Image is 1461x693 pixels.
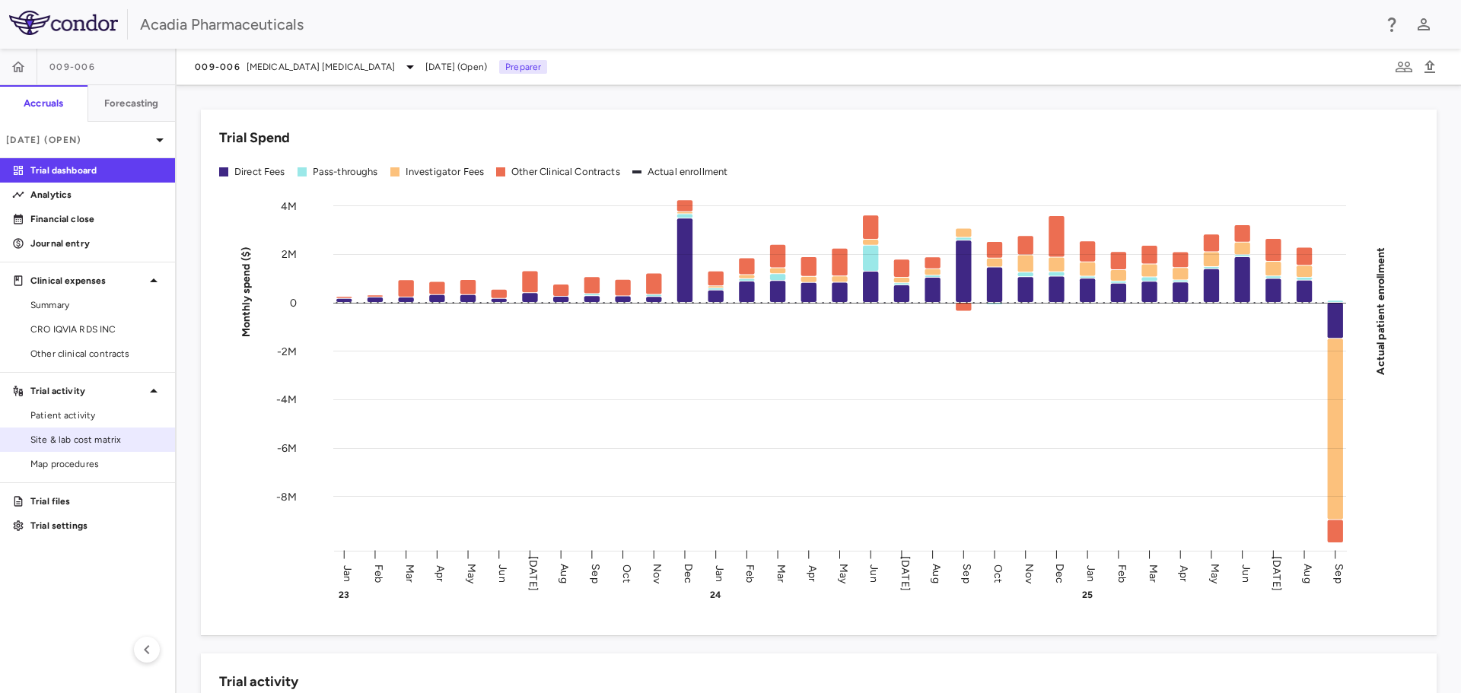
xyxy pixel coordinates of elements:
[527,556,540,591] text: [DATE]
[30,298,163,312] span: Summary
[1147,564,1160,582] text: Mar
[30,347,163,361] span: Other clinical contracts
[240,246,253,337] tspan: Monthly spend ($)
[234,165,285,179] div: Direct Fees
[276,393,297,406] tspan: -4M
[620,564,633,582] text: Oct
[30,457,163,471] span: Map procedures
[1177,564,1190,581] text: Apr
[6,133,151,147] p: [DATE] (Open)
[281,199,297,212] tspan: 4M
[313,165,378,179] div: Pass-throughs
[682,563,695,583] text: Dec
[837,563,850,583] text: May
[372,564,385,582] text: Feb
[30,323,163,336] span: CRO IQVIA RDS INC
[710,590,721,600] text: 24
[247,60,395,74] span: [MEDICAL_DATA] [MEDICAL_DATA]
[104,97,159,110] h6: Forecasting
[1084,564,1097,581] text: Jan
[30,212,163,226] p: Financial close
[9,11,118,35] img: logo-full-SnFGN8VE.png
[806,564,819,581] text: Apr
[1301,564,1314,583] text: Aug
[30,494,163,508] p: Trial files
[1053,563,1066,583] text: Dec
[30,237,163,250] p: Journal entry
[713,564,726,581] text: Jan
[899,556,912,591] text: [DATE]
[276,490,297,503] tspan: -8M
[1023,563,1036,583] text: Nov
[30,408,163,422] span: Patient activity
[1332,564,1345,583] text: Sep
[775,564,788,582] text: Mar
[743,564,756,582] text: Feb
[496,564,509,582] text: Jun
[930,564,943,583] text: Aug
[403,564,416,582] text: Mar
[1240,564,1253,582] text: Jun
[499,60,547,74] p: Preparer
[30,384,145,398] p: Trial activity
[339,590,349,600] text: 23
[24,97,63,110] h6: Accruals
[406,165,485,179] div: Investigator Fees
[1082,590,1093,600] text: 25
[589,564,602,583] text: Sep
[341,564,354,581] text: Jan
[30,164,163,177] p: Trial dashboard
[960,564,973,583] text: Sep
[1116,564,1128,582] text: Feb
[30,274,145,288] p: Clinical expenses
[140,13,1373,36] div: Acadia Pharmaceuticals
[277,345,297,358] tspan: -2M
[219,128,290,148] h6: Trial Spend
[30,188,163,202] p: Analytics
[992,564,1004,582] text: Oct
[867,564,880,582] text: Jun
[49,61,95,73] span: 009-006
[282,248,297,261] tspan: 2M
[1374,246,1387,374] tspan: Actual patient enrollment
[465,563,478,583] text: May
[434,564,447,581] text: Apr
[558,564,571,583] text: Aug
[425,60,487,74] span: [DATE] (Open)
[1270,556,1283,591] text: [DATE]
[195,61,240,73] span: 009-006
[219,672,298,692] h6: Trial activity
[511,165,620,179] div: Other Clinical Contracts
[30,519,163,532] p: Trial settings
[290,297,297,310] tspan: 0
[651,563,664,583] text: Nov
[277,442,297,455] tspan: -6M
[1208,563,1221,583] text: May
[30,433,163,447] span: Site & lab cost matrix
[648,165,728,179] div: Actual enrollment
